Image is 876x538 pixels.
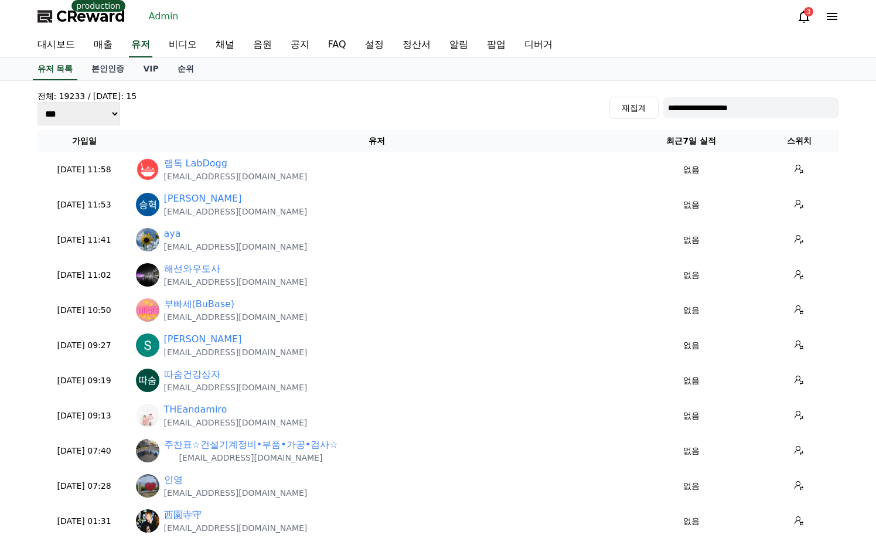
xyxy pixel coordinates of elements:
span: Settings [173,389,202,399]
a: THEandamiro [164,403,227,417]
p: [EMAIL_ADDRESS][DOMAIN_NAME] [164,241,308,253]
a: 부빠세(BuBase) [164,297,235,311]
img: https://lh3.googleusercontent.com/a/ACg8ocKL7WRVAkcTe4TwSEeOe_goZlUBxBWQdd_jcuMO7bfd7jqKLg=s96-c [136,333,159,357]
th: 유저 [131,130,623,152]
p: [EMAIL_ADDRESS][DOMAIN_NAME] [164,346,308,358]
img: https://lh3.googleusercontent.com/a/ACg8ocJBBO2AIpvz3u8QmdDVcJ3a8J4KVk_XI5C2dHDv5zSmpwz5l2uN=s96-c [136,509,159,533]
button: 재집계 [609,97,659,119]
a: 인영 [164,473,183,487]
a: 매출 [84,33,122,57]
img: http://k.kakaocdn.net/dn/uHkDy/btsPBMkA1Lv/3vIQNtphD9cjm885wUs1vk/img_640x640.jpg [136,474,159,498]
p: [EMAIL_ADDRESS][DOMAIN_NAME] [164,382,308,393]
p: [EMAIL_ADDRESS][DOMAIN_NAME] [164,487,308,499]
p: 없음 [628,164,755,176]
p: [DATE] 11:02 [42,269,127,281]
th: 스위치 [760,130,839,152]
a: 알림 [440,33,478,57]
p: [DATE] 09:13 [42,410,127,422]
p: 없음 [628,339,755,352]
p: [EMAIL_ADDRESS][DOMAIN_NAME] [164,417,308,428]
p: [EMAIL_ADDRESS][DOMAIN_NAME] [164,522,308,534]
a: 西園寺守 [164,508,202,522]
a: [PERSON_NAME] [164,192,242,206]
p: [EMAIL_ADDRESS][DOMAIN_NAME] [164,311,308,323]
p: 없음 [628,445,755,457]
a: Messages [77,372,151,401]
a: aya [164,227,181,241]
a: Settings [151,372,225,401]
p: 없음 [628,304,755,316]
a: VIP [134,58,168,80]
p: [EMAIL_ADDRESS][DOMAIN_NAME] [164,171,308,182]
p: [EMAIL_ADDRESS][DOMAIN_NAME] [164,452,338,464]
p: [DATE] 11:58 [42,164,127,176]
img: https://lh3.googleusercontent.com/a/ACg8ocJBJpaUr9AiEn1o5L1qVXQ_ao6GnWC-RIu41xivXaAzKknpYsFN=s96-c [136,263,159,287]
img: https://lh3.googleusercontent.com/a/ACg8ocIfs1hIb7wIFM7W0NXsJa5LcDl3Gp8eVW6BzqfFu4pJ4qx3dw=s96-c [136,193,159,216]
span: CReward [56,7,125,26]
a: 정산서 [393,33,440,57]
p: [DATE] 10:50 [42,304,127,316]
img: https://lh3.googleusercontent.com/a/ACg8ocL8JIu91Eoo7QE8TLXZ0aU7OBY4jlzqSUEhoTsbGk-jdEOLfA=s96-c [136,369,159,392]
p: [DATE] 01:31 [42,515,127,527]
a: 유저 [129,33,152,57]
a: 랩독 LabDogg [164,156,227,171]
a: 유저 목록 [33,58,78,80]
p: 없음 [628,234,755,246]
span: Home [30,389,50,399]
a: 비디오 [159,33,206,57]
a: 음원 [244,33,281,57]
a: FAQ [319,33,356,57]
a: Home [4,372,77,401]
p: [EMAIL_ADDRESS][DOMAIN_NAME] [164,276,308,288]
p: [DATE] 11:53 [42,199,127,211]
span: Messages [97,390,132,399]
th: 최근7일 실적 [623,130,760,152]
img: https://lh3.googleusercontent.com/a/ACg8ocI82BOB68TETtAJ8SWyAESOzz_csT3UPNIubxDkPz2idy96gCrkkA=s96-c [136,158,159,181]
a: 설정 [356,33,393,57]
img: https://lh3.googleusercontent.com/a/ACg8ocJU3Qt2_oaMaLoGVzKUrTKAuxcLzEKT5bL60bvHzfCHAWnqq_C81A=s96-c [136,298,159,322]
img: https://lh3.googleusercontent.com/a/ACg8ocIKPEEq6GYrfV8FK61F6i0P2ATPJi2gegyOoo9QAdmkBITzfyy_=s96-c [136,228,159,251]
p: 없음 [628,515,755,527]
a: 채널 [206,33,244,57]
a: 대시보드 [28,33,84,57]
a: Admin [144,7,183,26]
h4: 전체: 19233 / [DATE]: 15 [38,90,137,102]
img: http://k.kakaocdn.net/dn/bFv0pe/btsQGihpkpK/YtC2u5XLWbmK5E4PMhAbPK/img_640x640.jpg [136,404,159,427]
img: http://k.kakaocdn.net/dn/nCOy1/btsNGSAACzD/XhNIeZbIXdYkkctsUf0N70/img_640x640.jpg [136,439,159,462]
a: [PERSON_NAME] [164,332,242,346]
div: 3 [804,7,813,16]
a: 3 [797,9,811,23]
a: 팝업 [478,33,515,57]
a: CReward [38,7,125,26]
p: 없음 [628,269,755,281]
th: 가입일 [38,130,131,152]
p: 없음 [628,374,755,387]
p: [DATE] 07:28 [42,480,127,492]
p: 없음 [628,480,755,492]
p: [EMAIL_ADDRESS][DOMAIN_NAME] [164,206,308,217]
p: 없음 [628,410,755,422]
p: 없음 [628,199,755,211]
p: [DATE] 11:41 [42,234,127,246]
p: [DATE] 09:19 [42,374,127,387]
a: 공지 [281,33,319,57]
a: 해선와우도사 [164,262,220,276]
a: 순위 [168,58,203,80]
p: [DATE] 09:27 [42,339,127,352]
p: [DATE] 07:40 [42,445,127,457]
a: 디버거 [515,33,562,57]
a: 따숨건강상자 [164,367,220,382]
a: 주찬표☆건설기계정비•부품•가공•검사☆ [164,438,338,452]
a: 본인인증 [82,58,134,80]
